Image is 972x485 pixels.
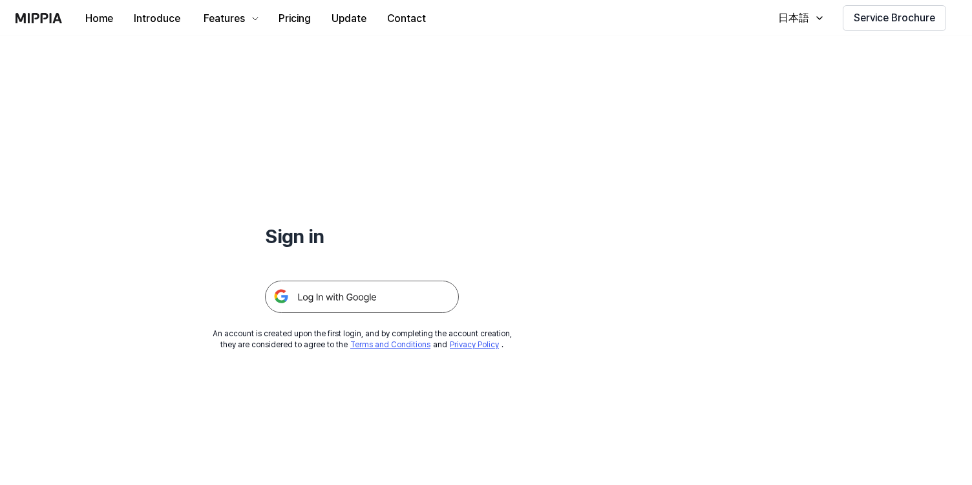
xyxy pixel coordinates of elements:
[843,5,946,31] button: Service Brochure
[776,10,812,26] div: 日本語
[201,11,248,27] div: Features
[321,6,377,32] button: Update
[191,6,268,32] button: Features
[213,329,512,350] div: An account is created upon the first login, and by completing the account creation, they are cons...
[377,6,436,32] button: Contact
[265,222,459,250] h1: Sign in
[16,13,62,23] img: logo
[75,6,123,32] button: Home
[450,340,499,349] a: Privacy Policy
[265,281,459,313] img: 구글 로그인 버튼
[765,5,832,31] button: 日本語
[321,1,377,36] a: Update
[350,340,430,349] a: Terms and Conditions
[123,6,191,32] button: Introduce
[268,6,321,32] button: Pricing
